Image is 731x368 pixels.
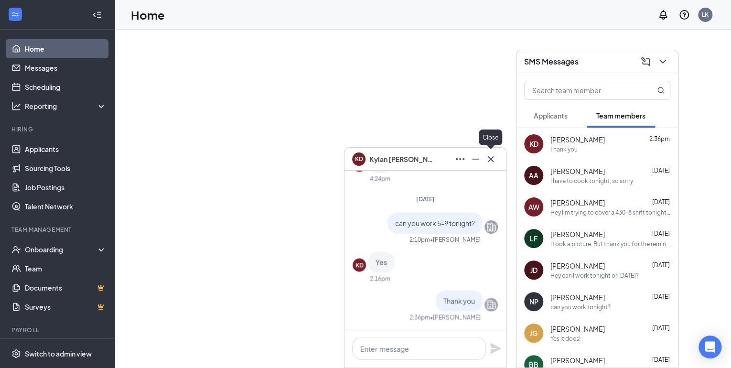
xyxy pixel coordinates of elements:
span: [PERSON_NAME] [550,292,605,302]
div: 2:16pm [370,274,390,282]
span: Thank you [443,296,475,305]
div: Open Intercom Messenger [699,336,721,358]
span: [PERSON_NAME] [550,198,605,207]
svg: Analysis [11,101,21,111]
span: [PERSON_NAME] [550,135,605,144]
div: LK [702,11,709,19]
span: Team members [596,111,645,120]
a: Talent Network [25,197,107,216]
div: KD [355,261,364,269]
svg: Plane [490,343,501,354]
a: SurveysCrown [25,297,107,316]
span: • [PERSON_NAME] [430,236,481,244]
button: Minimize [468,152,483,167]
span: 2:36pm [649,135,670,142]
div: Thank you [550,145,578,153]
button: ComposeMessage [638,54,653,69]
span: [PERSON_NAME] [550,324,605,334]
span: [DATE] [652,198,670,206]
div: AA [529,171,538,180]
span: [DATE] [652,167,670,174]
a: Scheduling [25,77,107,97]
svg: Minimize [470,153,481,165]
div: Switch to admin view [25,349,92,358]
div: Hiring [11,125,105,133]
svg: Collapse [92,10,102,20]
span: [DATE] [652,356,670,363]
h3: SMS Messages [524,56,579,67]
button: Cross [483,152,498,167]
span: [DATE] [652,293,670,300]
div: Close [479,130,502,145]
div: Team Management [11,226,105,234]
svg: UserCheck [11,245,21,254]
a: Sourcing Tools [25,159,107,178]
a: DocumentsCrown [25,278,107,297]
input: Search team member [525,81,638,99]
div: Onboarding [25,245,98,254]
span: [DATE] [652,261,670,269]
div: can you work tonight? [550,303,611,311]
svg: ComposeMessage [640,56,651,67]
span: Kylan [PERSON_NAME] [369,154,436,164]
svg: ChevronDown [657,56,668,67]
div: 2:36pm [409,313,430,321]
span: [PERSON_NAME] [550,261,605,271]
div: I took a picture. But thank you for the reminder! See you soon. [550,240,670,248]
a: Home [25,39,107,58]
span: [DATE] [652,230,670,237]
span: [PERSON_NAME] [550,229,605,239]
div: AW [528,202,539,212]
svg: Cross [485,153,496,165]
button: Ellipses [452,152,468,167]
svg: MagnifyingGlass [657,87,665,94]
div: 2:10pm [409,236,430,244]
div: JG [530,328,537,338]
div: JD [530,265,537,275]
a: Messages [25,58,107,77]
div: Reporting [25,101,107,111]
button: ChevronDown [655,54,670,69]
div: I have to cook tonight, so sorry [550,177,633,185]
svg: QuestionInfo [678,9,690,21]
div: NP [529,297,538,306]
svg: Company [485,299,497,310]
div: Hey can I work tonight or [DATE]? [550,271,639,280]
div: 4:24pm [370,174,390,183]
span: [PERSON_NAME] [550,356,605,365]
h1: Home [131,7,165,23]
span: can you work 5-9 tonight? [395,219,475,227]
span: [DATE] [416,195,435,203]
svg: WorkstreamLogo [11,10,20,19]
svg: Settings [11,349,21,358]
div: Payroll [11,326,105,334]
div: KD [529,139,538,149]
div: Hey I'm trying to cover a 430-8 shift tonight? any way you could work? [550,208,670,216]
span: Yes [376,258,387,266]
span: [DATE] [652,325,670,332]
a: Applicants [25,140,107,159]
a: Team [25,259,107,278]
svg: Notifications [657,9,669,21]
svg: Company [485,221,497,233]
span: [PERSON_NAME] [550,166,605,176]
span: • [PERSON_NAME] [430,313,481,321]
div: LF [530,234,537,243]
svg: Ellipses [454,153,466,165]
a: Job Postings [25,178,107,197]
span: Applicants [534,111,568,120]
div: Yes it does! [550,335,580,343]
